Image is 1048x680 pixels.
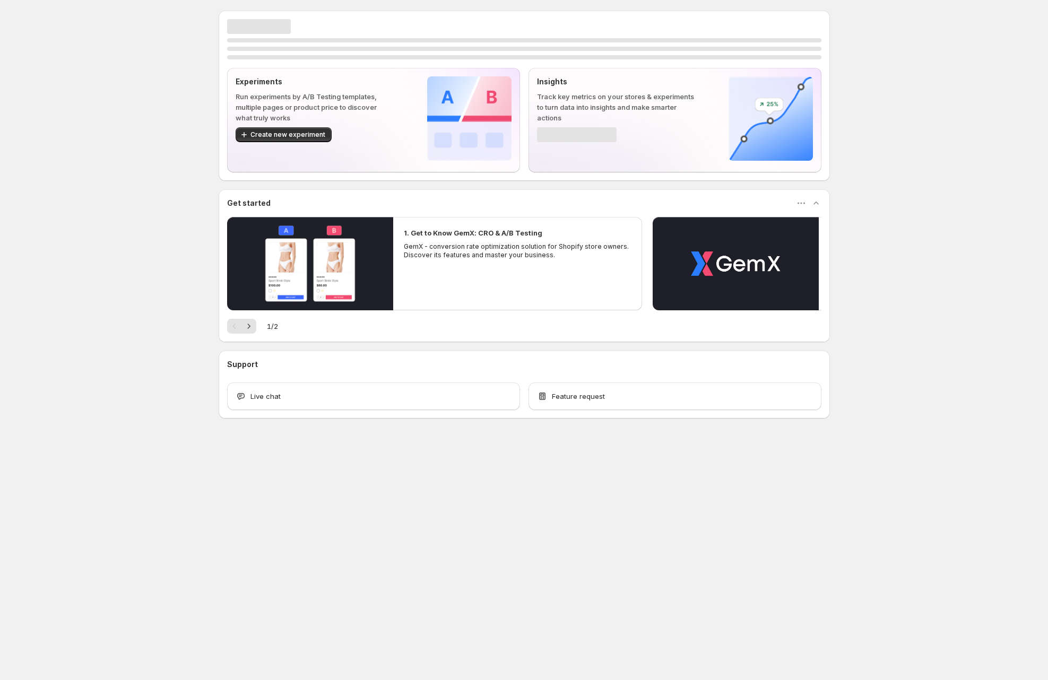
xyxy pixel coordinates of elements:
[404,242,632,259] p: GemX - conversion rate optimization solution for Shopify store owners. Discover its features and ...
[729,76,813,161] img: Insights
[227,217,393,310] button: Play video
[250,391,281,402] span: Live chat
[537,91,695,123] p: Track key metrics on your stores & experiments to turn data into insights and make smarter actions
[227,359,258,370] h3: Support
[227,198,271,208] h3: Get started
[267,321,278,332] span: 1 / 2
[552,391,605,402] span: Feature request
[236,127,332,142] button: Create new experiment
[236,91,393,123] p: Run experiments by A/B Testing templates, multiple pages or product price to discover what truly ...
[653,217,819,310] button: Play video
[227,319,256,334] nav: Pagination
[537,76,695,87] p: Insights
[250,130,325,139] span: Create new experiment
[236,76,393,87] p: Experiments
[427,76,512,161] img: Experiments
[241,319,256,334] button: Next
[404,228,542,238] h2: 1. Get to Know GemX: CRO & A/B Testing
